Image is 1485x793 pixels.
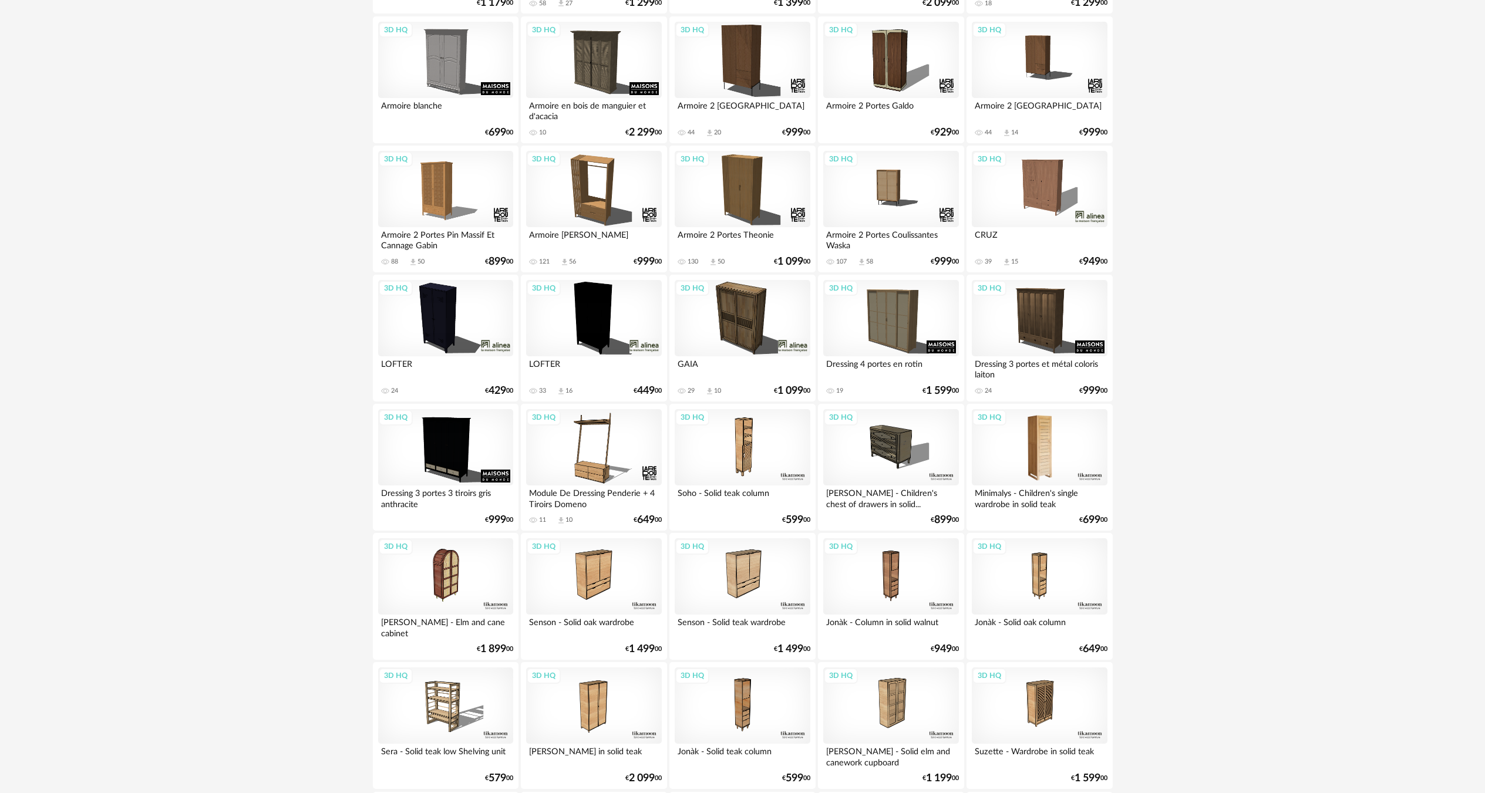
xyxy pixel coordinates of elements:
span: 699 [489,129,506,137]
div: € 00 [922,387,959,395]
div: 24 [391,387,398,395]
div: 50 [718,258,725,266]
div: 3D HQ [527,410,561,425]
div: 3D HQ [675,281,709,296]
div: 16 [565,387,573,395]
div: Suzette - Wardrobe in solid teak [972,744,1107,767]
div: Armoire blanche [378,98,513,122]
span: 649 [1083,645,1100,653]
a: 3D HQ Armoire 2 Portes Coulissantes Waska 107 Download icon 58 €99900 [818,146,964,272]
span: 1 899 [480,645,506,653]
div: 3D HQ [972,668,1006,683]
span: Download icon [705,129,714,137]
div: [PERSON_NAME] - Solid elm and canework cupboard [823,744,958,767]
div: 50 [417,258,425,266]
span: 899 [934,516,952,524]
div: 3D HQ [379,151,413,167]
span: Download icon [557,387,565,396]
div: € 00 [922,774,959,782]
span: Download icon [560,258,569,266]
span: 999 [934,258,952,266]
div: € 00 [774,645,810,653]
a: 3D HQ Armoire blanche €69900 [373,16,518,143]
div: 56 [569,258,576,266]
a: 3D HQ Dressing 3 portes 3 tiroirs gris anthracite €99900 [373,404,518,531]
div: € 00 [634,387,662,395]
div: 3D HQ [972,22,1006,38]
div: 3D HQ [379,539,413,554]
span: 999 [489,516,506,524]
span: 999 [1083,387,1100,395]
a: 3D HQ LOFTER 33 Download icon 16 €44900 [521,275,666,401]
div: 3D HQ [972,151,1006,167]
span: 1 599 [926,387,952,395]
a: 3D HQ Armoire 2 Portes Galdo €92900 [818,16,964,143]
div: Senson - Solid teak wardrobe [675,615,810,638]
div: 3D HQ [675,151,709,167]
a: 3D HQ Minimalys - Children's single wardrobe in solid teak €69900 [967,404,1112,531]
div: 3D HQ [527,22,561,38]
div: 10 [539,129,546,137]
span: Download icon [1002,258,1011,266]
div: 3D HQ [675,410,709,425]
div: 3D HQ [675,539,709,554]
div: 58 [866,258,873,266]
div: Armoire 2 Portes Pin Massif Et Cannage Gabin [378,227,513,251]
div: 3D HQ [824,668,858,683]
a: 3D HQ Senson - Solid teak wardrobe €1 49900 [669,533,815,660]
div: 29 [688,387,695,395]
span: 999 [1083,129,1100,137]
div: € 00 [1071,774,1107,782]
div: Armoire 2 [GEOGRAPHIC_DATA] [972,98,1107,122]
span: 2 099 [629,774,655,782]
span: 649 [637,516,655,524]
a: 3D HQ CRUZ 39 Download icon 15 €94900 [967,146,1112,272]
div: 33 [539,387,546,395]
div: 3D HQ [824,151,858,167]
div: 107 [836,258,847,266]
div: Module De Dressing Penderie + 4 Tiroirs Domeno [526,485,661,509]
div: 3D HQ [379,281,413,296]
div: LOFTER [378,356,513,380]
span: 1 199 [926,774,952,782]
span: 429 [489,387,506,395]
div: Dressing 4 portes en rotin [823,356,958,380]
div: € 00 [1079,258,1107,266]
div: Sera - Solid teak low Shelving unit [378,744,513,767]
span: 949 [934,645,952,653]
a: 3D HQ [PERSON_NAME] - Elm and cane cabinet €1 89900 [373,533,518,660]
a: 3D HQ [PERSON_NAME] - Solid elm and canework cupboard €1 19900 [818,662,964,789]
div: 14 [1011,129,1018,137]
span: Download icon [705,387,714,396]
a: 3D HQ Sera - Solid teak low Shelving unit €57900 [373,662,518,789]
div: [PERSON_NAME] - Children's chest of drawers in solid... [823,485,958,509]
a: 3D HQ Armoire 2 Portes Theonie 130 Download icon 50 €1 09900 [669,146,815,272]
div: Dressing 3 portes 3 tiroirs gris anthracite [378,485,513,509]
div: Senson - Solid oak wardrobe [526,615,661,638]
div: 3D HQ [972,410,1006,425]
div: 39 [985,258,992,266]
div: € 00 [931,645,959,653]
a: 3D HQ [PERSON_NAME] - Children's chest of drawers in solid... €89900 [818,404,964,531]
div: 3D HQ [527,281,561,296]
div: 3D HQ [675,22,709,38]
div: 3D HQ [824,410,858,425]
div: 44 [688,129,695,137]
a: 3D HQ [PERSON_NAME] in solid teak €2 09900 [521,662,666,789]
a: 3D HQ GAIA 29 Download icon 10 €1 09900 [669,275,815,401]
div: 3D HQ [379,668,413,683]
a: 3D HQ Dressing 4 portes en rotin 19 €1 59900 [818,275,964,401]
a: 3D HQ Dressing 3 portes et métal coloris laiton 24 €99900 [967,275,1112,401]
div: € 00 [1079,516,1107,524]
div: 20 [714,129,721,137]
div: € 00 [485,774,513,782]
div: Minimalys - Children's single wardrobe in solid teak [972,485,1107,509]
div: Armoire 2 Portes Coulissantes Waska [823,227,958,251]
div: GAIA [675,356,810,380]
div: € 00 [634,516,662,524]
div: 3D HQ [379,410,413,425]
div: Dressing 3 portes et métal coloris laiton [972,356,1107,380]
span: 1 099 [777,387,803,395]
div: € 00 [485,387,513,395]
div: € 00 [625,774,662,782]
